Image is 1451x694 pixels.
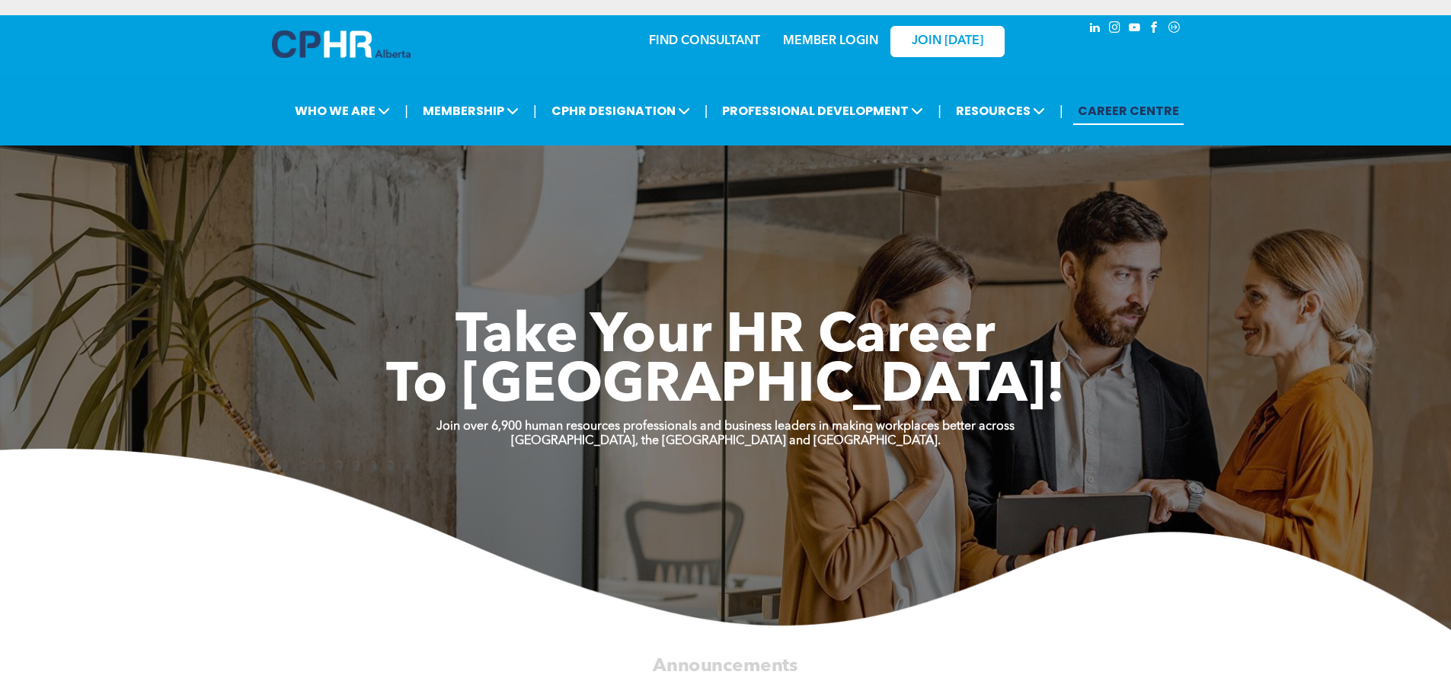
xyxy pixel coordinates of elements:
a: youtube [1127,19,1143,40]
span: WHO WE ARE [290,97,395,125]
strong: [GEOGRAPHIC_DATA], the [GEOGRAPHIC_DATA] and [GEOGRAPHIC_DATA]. [511,435,941,447]
a: facebook [1146,19,1163,40]
img: A blue and white logo for cp alberta [272,30,411,58]
a: FIND CONSULTANT [649,35,760,47]
a: instagram [1107,19,1123,40]
span: RESOURCES [951,97,1050,125]
a: linkedin [1087,19,1104,40]
span: To [GEOGRAPHIC_DATA]! [386,360,1066,414]
span: JOIN [DATE] [912,34,983,49]
span: CPHR DESIGNATION [547,97,695,125]
li: | [938,95,941,126]
strong: Join over 6,900 human resources professionals and business leaders in making workplaces better ac... [436,421,1015,433]
span: MEMBERSHIP [418,97,523,125]
li: | [705,95,708,126]
a: MEMBER LOGIN [783,35,878,47]
a: Social network [1166,19,1183,40]
a: JOIN [DATE] [890,26,1005,57]
span: Announcements [653,657,797,675]
a: CAREER CENTRE [1073,97,1184,125]
span: PROFESSIONAL DEVELOPMENT [718,97,928,125]
li: | [1059,95,1063,126]
span: Take Your HR Career [455,310,996,365]
li: | [404,95,408,126]
li: | [533,95,537,126]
